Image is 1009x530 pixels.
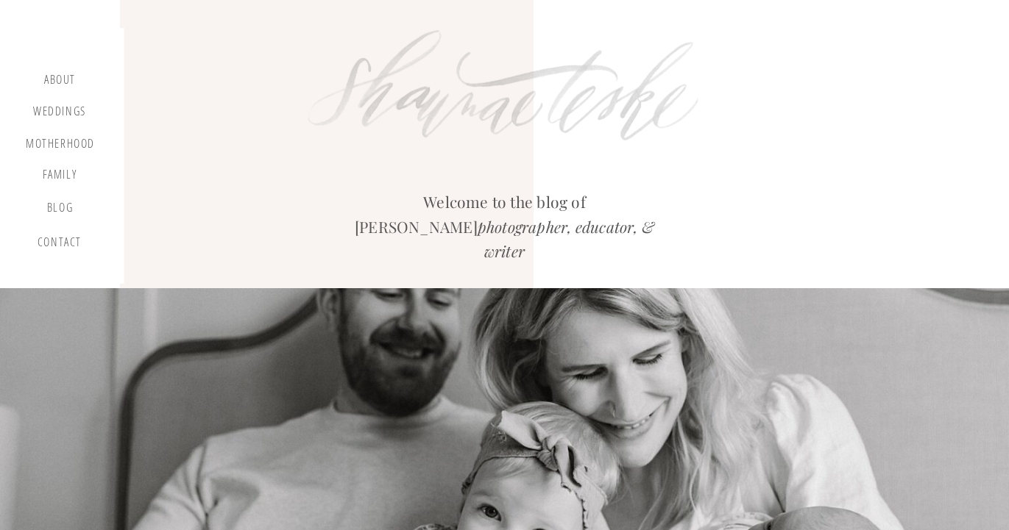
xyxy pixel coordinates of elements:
i: photographer, educator, & writer [478,216,654,262]
a: about [38,73,82,90]
a: Family [32,168,88,187]
h2: Welcome to the blog of [PERSON_NAME] [344,190,665,250]
a: Weddings [32,104,88,123]
a: contact [35,235,85,255]
a: blog [38,201,82,221]
a: motherhood [26,137,95,153]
